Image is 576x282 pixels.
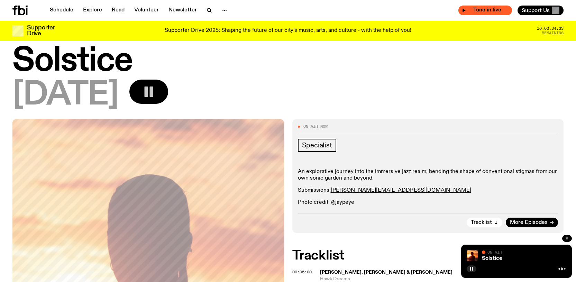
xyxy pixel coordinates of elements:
span: On Air [487,250,502,254]
a: [PERSON_NAME][EMAIL_ADDRESS][DOMAIN_NAME] [331,188,471,193]
a: More Episodes [506,218,558,227]
span: Support Us [522,7,550,13]
a: Explore [79,6,106,15]
h3: Supporter Drive [27,25,55,37]
span: 00:05:00 [292,269,312,275]
a: Specialist [298,139,336,152]
button: On AirSolsticeTune in live [458,6,512,15]
span: Tune in live [466,8,509,13]
h2: Tracklist [292,249,564,262]
h1: Solstice [12,46,564,77]
span: Remaining [542,31,564,35]
span: Specialist [302,142,332,149]
span: Tracklist [471,220,492,225]
p: An explorative journey into the immersive jazz realm; bending the shape of conventional stigmas f... [298,169,558,182]
span: [PERSON_NAME], [PERSON_NAME] & [PERSON_NAME] [320,270,452,275]
span: [DATE] [12,80,118,111]
a: Newsletter [164,6,201,15]
img: A girl standing in the ocean as waist level, staring into the rise of the sun. [467,250,478,261]
p: Submissions: [298,187,558,194]
a: Solstice [482,256,502,261]
span: More Episodes [510,220,548,225]
span: On Air Now [303,125,328,128]
a: Schedule [46,6,77,15]
p: Supporter Drive 2025: Shaping the future of our city’s music, arts, and culture - with the help o... [165,28,411,34]
button: Support Us [518,6,564,15]
p: Photo credit: @jaypeye [298,199,558,206]
span: 10:02:34:33 [537,27,564,30]
button: Tracklist [467,218,502,227]
a: Read [108,6,129,15]
a: Volunteer [130,6,163,15]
